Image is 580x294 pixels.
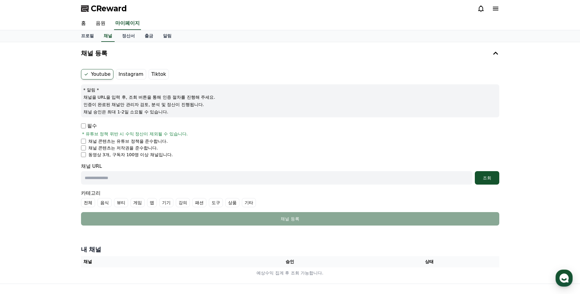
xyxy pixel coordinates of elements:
p: 인증이 완료된 채널만 관리자 검토, 분석 및 정산이 진행됩니다. [83,101,497,108]
a: 마이페이지 [114,17,141,30]
h4: 채널 등록 [81,50,108,57]
label: Youtube [81,69,113,79]
label: Tiktok [149,69,169,79]
label: 게임 [131,198,145,207]
a: 정산서 [117,30,140,42]
label: 앱 [147,198,157,207]
label: 기타 [242,198,256,207]
span: 홈 [19,203,23,208]
label: 상품 [225,198,239,207]
a: 음원 [91,17,110,30]
span: CReward [91,4,127,13]
a: 프로필 [76,30,99,42]
h4: 내 채널 [81,245,499,254]
a: 설정 [79,194,117,209]
label: 뷰티 [114,198,128,207]
p: 필수 [81,122,97,130]
p: 채널 승인은 최대 1-2일 소요될 수 있습니다. [83,109,497,115]
a: 홈 [76,17,91,30]
th: 채널 [81,256,220,267]
a: 알림 [158,30,176,42]
label: 기기 [159,198,173,207]
span: 대화 [56,203,63,208]
label: 도구 [209,198,223,207]
label: 전체 [81,198,95,207]
p: 채널 콘텐츠는 저작권을 준수합니다. [88,145,158,151]
a: 홈 [2,194,40,209]
p: 동영상 3개, 구독자 100명 이상 채널입니다. [88,152,173,158]
p: 채널 콘텐츠는 유튜브 정책을 준수합니다. [88,138,168,144]
label: Instagram [116,69,146,79]
div: 채널 등록 [93,216,487,222]
p: 채널을 URL을 입력 후, 조회 버튼을 통해 인증 절차를 진행해 주세요. [83,94,497,100]
label: 강의 [176,198,190,207]
a: 출금 [140,30,158,42]
td: 예상수익 집계 후 조회 가능합니다. [81,267,499,279]
span: 설정 [94,203,102,208]
th: 승인 [220,256,360,267]
div: 채널 URL [81,163,499,185]
button: 채널 등록 [79,45,502,62]
label: 패션 [192,198,206,207]
div: 카테고리 [81,189,499,207]
div: 조회 [477,175,497,181]
label: 음식 [98,198,112,207]
th: 상태 [360,256,499,267]
button: 조회 [475,171,499,185]
a: 채널 [101,30,115,42]
button: 채널 등록 [81,212,499,226]
span: * 유튜브 정책 위반 시 수익 정산이 제외될 수 있습니다. [82,131,188,137]
a: CReward [81,4,127,13]
a: 대화 [40,194,79,209]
